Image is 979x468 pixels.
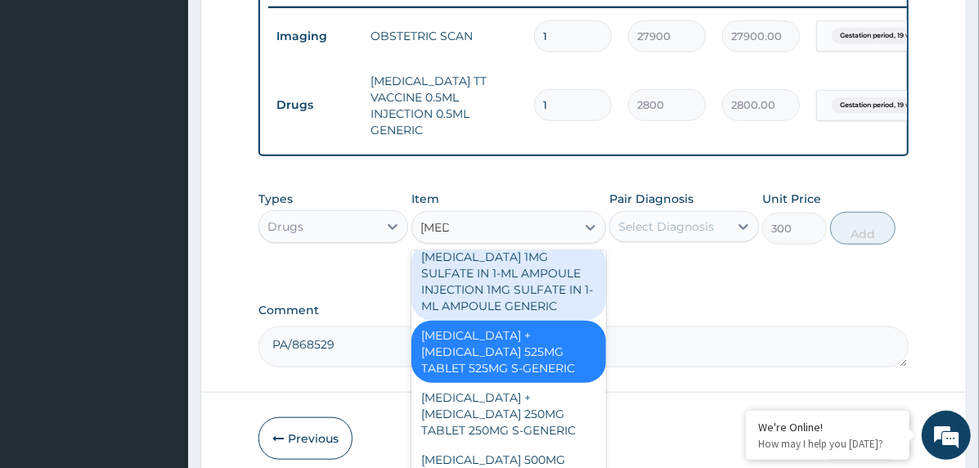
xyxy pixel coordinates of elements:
[411,383,606,445] div: [MEDICAL_DATA] + [MEDICAL_DATA] 250MG TABLET 250MG S-GENERIC
[268,8,308,47] div: Minimize live chat window
[362,20,526,52] td: OBSTETRIC SCAN
[258,304,909,317] label: Comment
[832,28,935,44] span: Gestation period, 19 weeks
[411,242,606,321] div: [MEDICAL_DATA] 1MG SULFATE IN 1-ML AMPOULE INJECTION 1MG SULFATE IN 1-ML AMPOULE GENERIC
[267,218,303,235] div: Drugs
[758,437,897,451] p: How may I help you today?
[411,321,606,383] div: [MEDICAL_DATA] + [MEDICAL_DATA] 525MG TABLET 525MG S-GENERIC
[268,21,362,52] td: Imaging
[258,192,293,206] label: Types
[758,420,897,434] div: We're Online!
[95,133,226,299] span: We're online!
[8,302,312,359] textarea: Type your message and hit 'Enter'
[268,90,362,120] td: Drugs
[258,417,353,460] button: Previous
[411,191,439,207] label: Item
[30,82,66,123] img: d_794563401_company_1708531726252_794563401
[832,97,935,114] span: Gestation period, 19 weeks
[618,218,714,235] div: Select Diagnosis
[85,92,275,113] div: Chat with us now
[762,191,821,207] label: Unit Price
[830,212,896,245] button: Add
[609,191,694,207] label: Pair Diagnosis
[362,65,526,146] td: [MEDICAL_DATA] TT VACCINE 0.5ML INJECTION 0.5ML GENERIC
